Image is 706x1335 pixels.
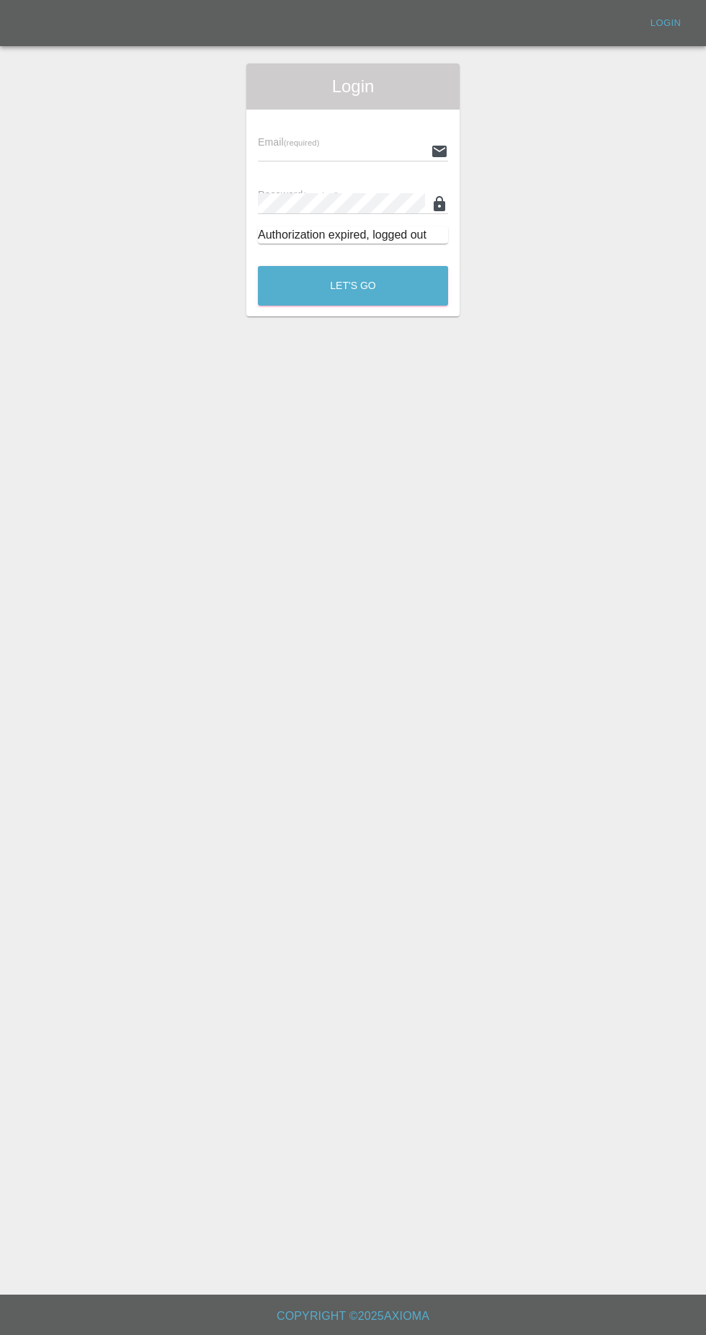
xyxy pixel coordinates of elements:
[643,12,689,35] a: Login
[284,138,320,147] small: (required)
[12,1306,694,1326] h6: Copyright © 2025 Axioma
[258,136,319,148] span: Email
[258,75,448,98] span: Login
[258,266,448,306] button: Let's Go
[303,191,339,200] small: (required)
[258,226,448,244] div: Authorization expired, logged out
[258,189,339,200] span: Password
